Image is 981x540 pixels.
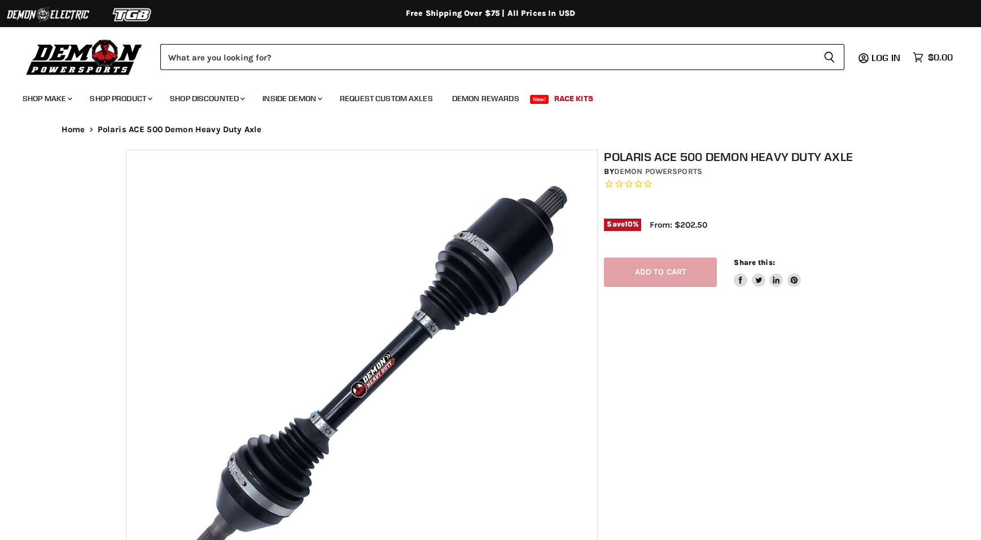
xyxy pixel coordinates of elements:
[734,258,774,267] span: Share this:
[23,37,146,77] img: Demon Powersports
[444,87,528,110] a: Demon Rewards
[160,44,844,70] form: Product
[734,258,801,288] aside: Share this:
[81,87,159,110] a: Shop Product
[161,87,252,110] a: Shop Discounted
[604,150,861,164] h1: Polaris ACE 500 Demon Heavy Duty Axle
[604,178,861,190] span: Rated 0.0 out of 5 stars 0 reviews
[90,4,175,25] img: TGB Logo 2
[650,220,707,230] span: From: $202.50
[546,87,602,110] a: Race Kits
[625,220,633,228] span: 10
[907,49,958,66] a: $0.00
[6,4,90,25] img: Demon Electric Logo 2
[530,95,549,104] span: New!
[604,219,641,231] span: Save %
[39,8,942,19] div: Free Shipping Over $75 | All Prices In USD
[814,44,844,70] button: Search
[14,82,950,110] ul: Main menu
[39,125,942,134] nav: Breadcrumbs
[331,87,441,110] a: Request Custom Axles
[871,52,900,63] span: Log in
[614,167,702,176] a: Demon Powersports
[62,125,85,134] a: Home
[604,166,861,178] div: by
[254,87,329,110] a: Inside Demon
[14,87,79,110] a: Shop Make
[160,44,814,70] input: Search
[928,52,953,63] span: $0.00
[98,125,262,134] span: Polaris ACE 500 Demon Heavy Duty Axle
[866,53,907,63] a: Log in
